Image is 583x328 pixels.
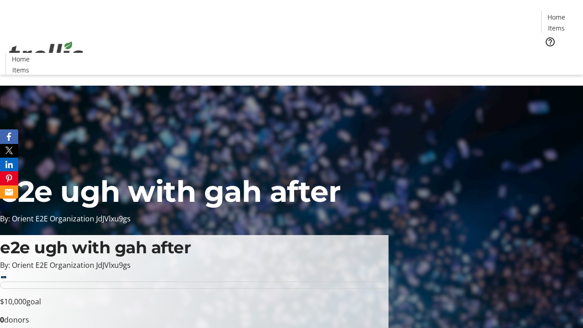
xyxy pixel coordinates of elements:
span: Items [548,23,565,33]
img: Orient E2E Organization JdJVlxu9gs's Logo [5,31,87,77]
span: Items [12,65,29,75]
a: Home [6,54,35,64]
a: Tickets [541,53,578,62]
button: Help [541,33,559,51]
a: Items [542,23,571,33]
span: Home [547,12,565,22]
a: Items [6,65,35,75]
a: Home [542,12,571,22]
span: Home [12,54,30,64]
span: Tickets [548,53,570,62]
